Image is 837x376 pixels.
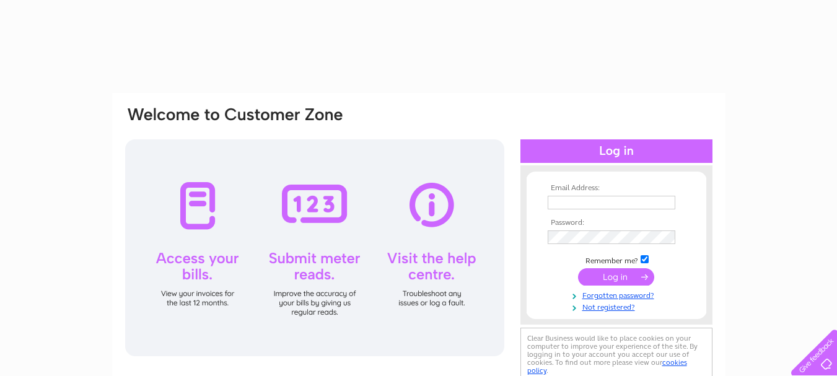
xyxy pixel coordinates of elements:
[527,358,687,375] a: cookies policy
[545,219,688,227] th: Password:
[548,289,688,300] a: Forgotten password?
[578,268,654,286] input: Submit
[545,253,688,266] td: Remember me?
[545,184,688,193] th: Email Address:
[548,300,688,312] a: Not registered?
